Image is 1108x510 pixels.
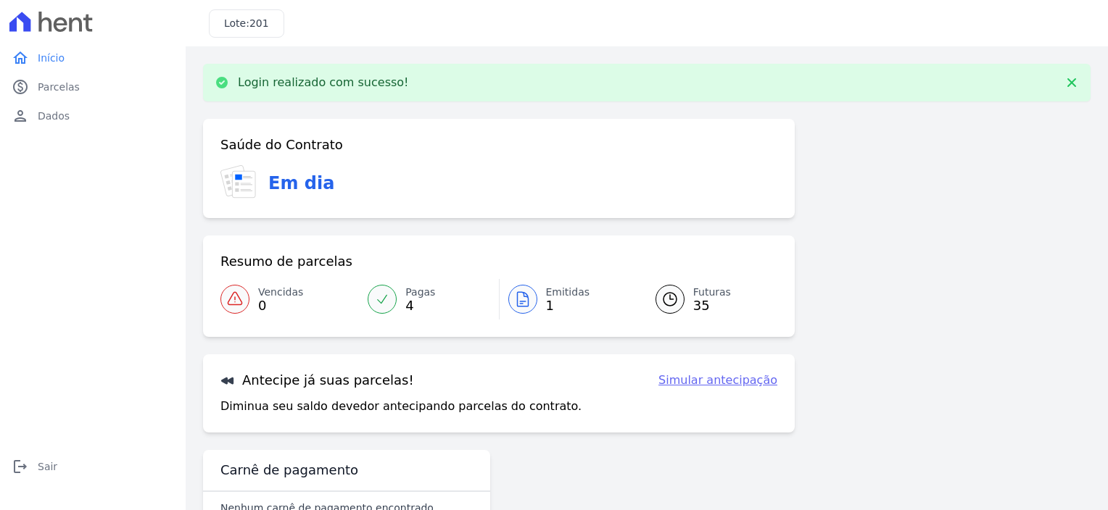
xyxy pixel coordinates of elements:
[220,136,343,154] h3: Saúde do Contrato
[258,285,303,300] span: Vencidas
[638,279,777,319] a: Futuras 35
[6,72,180,101] a: paidParcelas
[6,452,180,481] a: logoutSair
[220,398,582,415] p: Diminua seu saldo devedor antecipando parcelas do contrato.
[238,75,409,90] p: Login realizado com sucesso!
[6,101,180,130] a: personDados
[405,285,435,300] span: Pagas
[268,170,334,196] h3: Em dia
[500,279,638,319] a: Emitidas 1
[38,109,70,123] span: Dados
[12,458,29,475] i: logout
[220,372,414,389] h3: Antecipe já suas parcelas!
[6,43,180,72] a: homeInício
[693,285,731,300] span: Futuras
[220,279,359,319] a: Vencidas 0
[38,80,80,94] span: Parcelas
[220,461,358,479] h3: Carnê de pagamento
[693,300,731,312] span: 35
[12,107,29,125] i: person
[38,459,57,474] span: Sair
[546,300,590,312] span: 1
[258,300,303,312] span: 0
[220,253,352,270] h3: Resumo de parcelas
[546,285,590,300] span: Emitidas
[405,300,435,312] span: 4
[658,372,777,389] a: Simular antecipação
[38,51,65,65] span: Início
[224,16,269,31] h3: Lote:
[249,17,269,29] span: 201
[359,279,498,319] a: Pagas 4
[12,49,29,67] i: home
[12,78,29,96] i: paid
